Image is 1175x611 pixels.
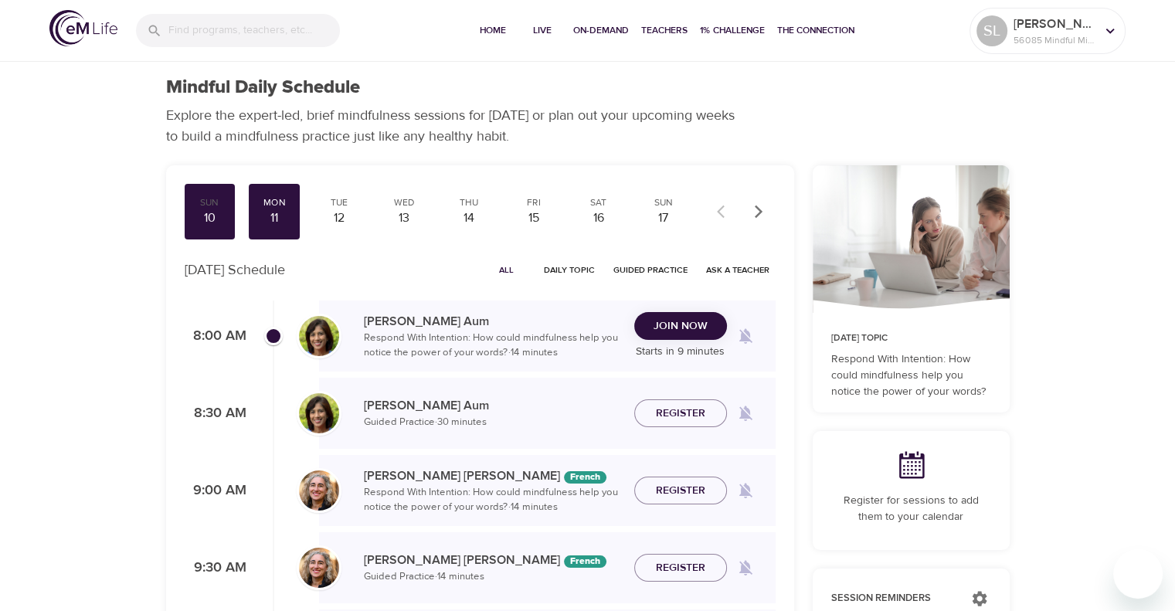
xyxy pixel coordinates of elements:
div: SL [976,15,1007,46]
img: logo [49,10,117,46]
img: Maria%20Alonso%20Martinez.png [299,548,339,588]
p: Respond With Intention: How could mindfulness help you notice the power of your words? · 14 minutes [364,331,622,361]
span: Ask a Teacher [706,263,769,277]
p: 56085 Mindful Minutes [1014,33,1095,47]
span: On-Demand [573,22,629,39]
p: [DATE] Topic [831,331,991,345]
span: 1% Challenge [700,22,765,39]
div: 14 [450,209,488,227]
span: Remind me when a class goes live every Monday at 8:30 AM [727,395,764,432]
p: Register for sessions to add them to your calendar [831,493,991,525]
button: Daily Topic [538,258,601,282]
div: Thu [450,196,488,209]
span: Register [656,404,705,423]
span: Remind me when a class goes live every Monday at 9:00 AM [727,472,764,509]
span: Guided Practice [613,263,688,277]
p: [PERSON_NAME] Aum [364,312,622,331]
p: 9:00 AM [185,480,246,501]
div: Sun [644,196,683,209]
img: Alisha%20Aum%208-9-21.jpg [299,393,339,433]
img: Maria%20Alonso%20Martinez.png [299,470,339,511]
p: 9:30 AM [185,558,246,579]
span: Register [656,558,705,578]
div: 13 [385,209,423,227]
p: [PERSON_NAME] [1014,15,1095,33]
span: Register [656,481,705,501]
p: 8:00 AM [185,326,246,347]
button: Guided Practice [607,258,694,282]
button: Ask a Teacher [700,258,776,282]
p: [PERSON_NAME] [PERSON_NAME] [364,467,622,485]
button: Register [634,399,727,428]
p: [DATE] Schedule [185,260,285,280]
button: Register [634,554,727,582]
button: Join Now [634,312,727,341]
input: Find programs, teachers, etc... [168,14,340,47]
p: Guided Practice · 30 minutes [364,415,622,430]
p: Guided Practice · 14 minutes [364,569,622,585]
div: 12 [320,209,358,227]
span: Teachers [641,22,688,39]
span: The Connection [777,22,854,39]
p: Explore the expert-led, brief mindfulness sessions for [DATE] or plan out your upcoming weeks to ... [166,105,745,147]
p: Starts in 9 minutes [634,344,727,360]
span: Daily Topic [544,263,595,277]
div: 16 [579,209,618,227]
p: Session Reminders [831,591,956,606]
span: Live [524,22,561,39]
p: 8:30 AM [185,403,246,424]
div: 17 [644,209,683,227]
iframe: Button to launch messaging window [1113,549,1163,599]
img: Alisha%20Aum%208-9-21.jpg [299,316,339,356]
div: Wed [385,196,423,209]
div: Fri [514,196,553,209]
span: All [488,263,525,277]
h1: Mindful Daily Schedule [166,76,360,99]
p: Respond With Intention: How could mindfulness help you notice the power of your words? · 14 minutes [364,485,622,515]
div: The episodes in this programs will be in French [564,471,606,484]
div: 11 [255,209,294,227]
div: Mon [255,196,294,209]
span: Home [474,22,511,39]
div: 10 [191,209,229,227]
p: Respond With Intention: How could mindfulness help you notice the power of your words? [831,351,991,400]
div: Tue [320,196,358,209]
div: 15 [514,209,553,227]
p: [PERSON_NAME] Aum [364,396,622,415]
div: Sun [191,196,229,209]
span: Remind me when a class goes live every Monday at 9:30 AM [727,549,764,586]
div: Sat [579,196,618,209]
span: Remind me when a class goes live every Monday at 8:00 AM [727,317,764,355]
button: All [482,258,531,282]
p: [PERSON_NAME] [PERSON_NAME] [364,551,622,569]
div: The episodes in this programs will be in French [564,555,606,568]
button: Register [634,477,727,505]
span: Join Now [654,317,708,336]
